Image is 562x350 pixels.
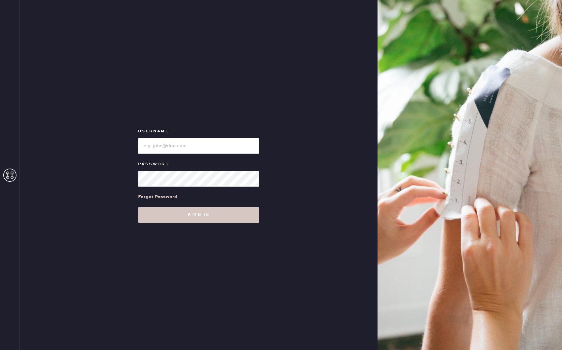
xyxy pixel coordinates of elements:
[138,127,259,135] label: Username
[138,138,259,154] input: e.g. john@doe.com
[138,160,259,168] label: Password
[138,187,177,207] a: Forgot Password
[138,207,259,223] button: Sign in
[138,193,177,201] div: Forgot Password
